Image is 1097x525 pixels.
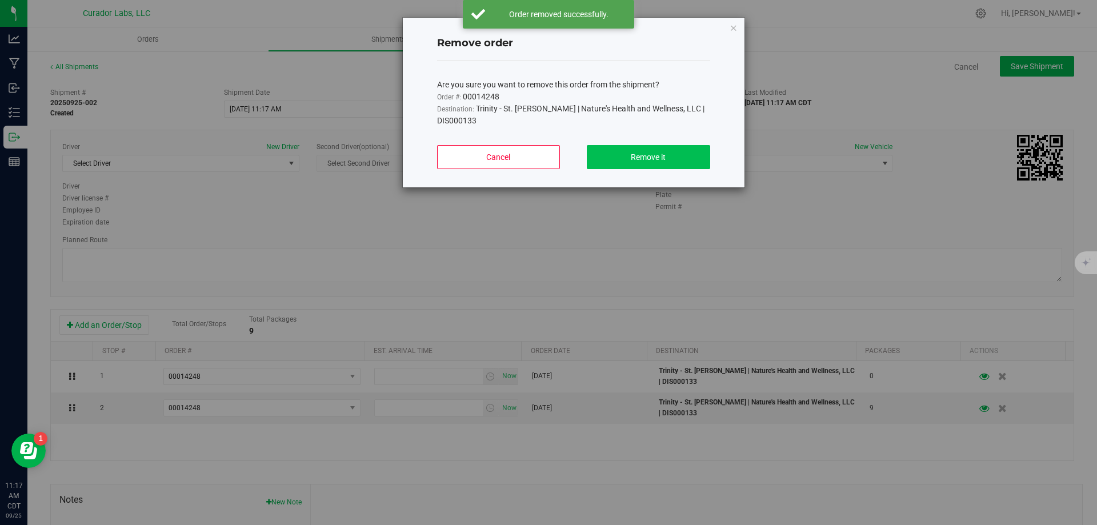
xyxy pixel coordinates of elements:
[437,105,474,113] span: Destination:
[463,92,499,101] span: 00014248
[631,153,666,162] span: Remove it
[11,434,46,468] iframe: Resource center
[437,93,461,101] span: Order #:
[587,145,710,169] button: Remove it
[34,432,47,446] iframe: Resource center unread badge
[437,79,710,91] p: Are you sure you want to remove this order from the shipment?
[437,104,704,125] span: Trinity - St. [PERSON_NAME] | Nature's Health and Wellness, LLC | DIS000133
[437,145,560,169] button: Cancel
[491,9,626,20] div: Order removed successfully.
[437,36,710,51] h4: Remove order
